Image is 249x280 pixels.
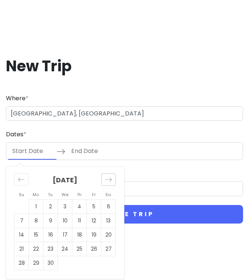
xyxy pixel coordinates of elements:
td: Choose Sunday, September 14, 2025 as your check-in date. It’s available. [14,228,29,242]
td: Choose Sunday, September 21, 2025 as your check-in date. It’s available. [14,242,29,256]
td: Choose Thursday, September 18, 2025 as your check-in date. It’s available. [72,228,87,242]
td: Choose Wednesday, September 3, 2025 as your check-in date. It’s available. [58,199,72,214]
label: Where [6,94,29,103]
div: Move backward to switch to the previous month. [14,173,29,186]
td: Choose Tuesday, September 2, 2025 as your check-in date. It’s available. [43,199,58,214]
td: Choose Tuesday, September 30, 2025 as your check-in date. It’s available. [43,256,58,270]
td: Choose Friday, September 5, 2025 as your check-in date. It’s available. [87,199,101,214]
small: Mo [33,192,39,198]
td: Choose Thursday, September 25, 2025 as your check-in date. It’s available. [72,242,87,256]
td: Choose Monday, September 15, 2025 as your check-in date. It’s available. [29,228,43,242]
td: Choose Friday, September 26, 2025 as your check-in date. It’s available. [87,242,101,256]
td: Choose Tuesday, September 16, 2025 as your check-in date. It’s available. [43,228,58,242]
td: Choose Saturday, September 20, 2025 as your check-in date. It’s available. [101,228,116,242]
label: Dates [6,130,26,139]
small: Su [19,192,24,198]
input: End Date [67,143,115,160]
td: Choose Sunday, September 7, 2025 as your check-in date. It’s available. [14,214,29,228]
td: Choose Wednesday, September 24, 2025 as your check-in date. It’s available. [58,242,72,256]
td: Choose Saturday, September 27, 2025 as your check-in date. It’s available. [101,242,116,256]
input: City (e.g., New York) [6,106,243,121]
td: Choose Monday, September 8, 2025 as your check-in date. It’s available. [29,214,43,228]
div: Move forward to switch to the next month. [101,173,116,186]
button: Create Trip [6,205,243,224]
div: Calendar [6,167,124,279]
td: Choose Friday, September 12, 2025 as your check-in date. It’s available. [87,214,101,228]
td: Choose Thursday, September 4, 2025 as your check-in date. It’s available. [72,199,87,214]
small: Th [77,192,82,198]
input: Start Date [8,143,56,160]
td: Choose Friday, September 19, 2025 as your check-in date. It’s available. [87,228,101,242]
td: Choose Monday, September 29, 2025 as your check-in date. It’s available. [29,256,43,270]
h1: New Trip [6,56,243,76]
td: Choose Saturday, September 6, 2025 as your check-in date. It’s available. [101,199,116,214]
small: Sa [105,192,111,198]
td: Choose Tuesday, September 23, 2025 as your check-in date. It’s available. [43,242,58,256]
td: Choose Monday, September 22, 2025 as your check-in date. It’s available. [29,242,43,256]
td: Choose Thursday, September 11, 2025 as your check-in date. It’s available. [72,214,87,228]
small: Tu [48,192,53,198]
small: Fr [92,192,96,198]
td: Choose Saturday, September 13, 2025 as your check-in date. It’s available. [101,214,116,228]
strong: [DATE] [53,175,77,185]
td: Choose Wednesday, September 10, 2025 as your check-in date. It’s available. [58,214,72,228]
small: We [62,192,68,198]
td: Choose Sunday, September 28, 2025 as your check-in date. It’s available. [14,256,29,270]
td: Choose Monday, September 1, 2025 as your check-in date. It’s available. [29,199,43,214]
input: Give it a name [6,181,243,196]
td: Choose Tuesday, September 9, 2025 as your check-in date. It’s available. [43,214,58,228]
td: Choose Wednesday, September 17, 2025 as your check-in date. It’s available. [58,228,72,242]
